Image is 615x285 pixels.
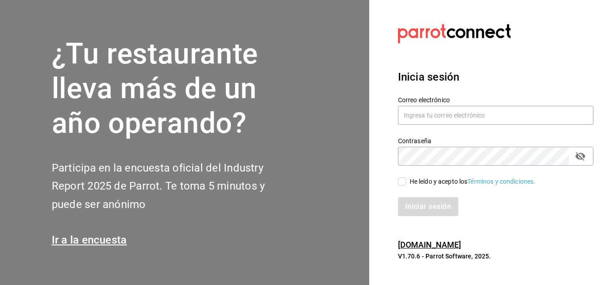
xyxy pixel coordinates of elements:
[52,234,127,246] a: Ir a la encuesta
[398,106,593,125] input: Ingresa tu correo electrónico
[398,69,593,85] h3: Inicia sesión
[398,252,593,261] p: V1.70.6 - Parrot Software, 2025.
[398,138,593,144] label: Contraseña
[573,149,588,164] button: passwordField
[398,240,461,249] a: [DOMAIN_NAME]
[410,177,536,186] div: He leído y acepto los
[52,159,295,214] h2: Participa en la encuesta oficial del Industry Report 2025 de Parrot. Te toma 5 minutos y puede se...
[52,37,295,140] h1: ¿Tu restaurante lleva más de un año operando?
[398,97,593,103] label: Correo electrónico
[467,178,535,185] a: Términos y condiciones.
